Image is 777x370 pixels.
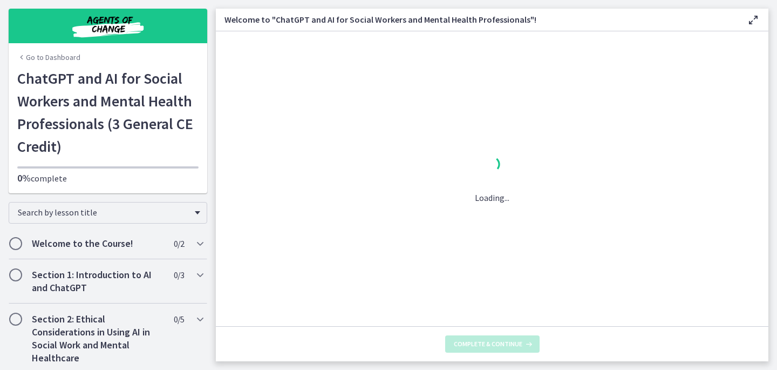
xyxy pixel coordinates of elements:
[17,67,199,158] h1: ChatGPT and AI for Social Workers and Mental Health Professionals (3 General CE Credit)
[454,340,522,348] span: Complete & continue
[174,268,184,281] span: 0 / 3
[445,335,540,353] button: Complete & continue
[224,13,730,26] h3: Welcome to "ChatGPT and AI for Social Workers and Mental Health Professionals"!
[174,237,184,250] span: 0 / 2
[18,207,189,218] span: Search by lesson title
[43,13,173,39] img: Agents of Change Social Work Test Prep
[9,202,207,224] div: Search by lesson title
[475,191,509,204] p: Loading...
[17,172,31,184] span: 0%
[32,313,163,365] h2: Section 2: Ethical Considerations in Using AI in Social Work and Mental Healthcare
[17,52,80,63] a: Go to Dashboard
[32,237,163,250] h2: Welcome to the Course!
[17,172,199,185] p: complete
[475,153,509,178] div: 1
[174,313,184,326] span: 0 / 5
[32,268,163,294] h2: Section 1: Introduction to AI and ChatGPT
